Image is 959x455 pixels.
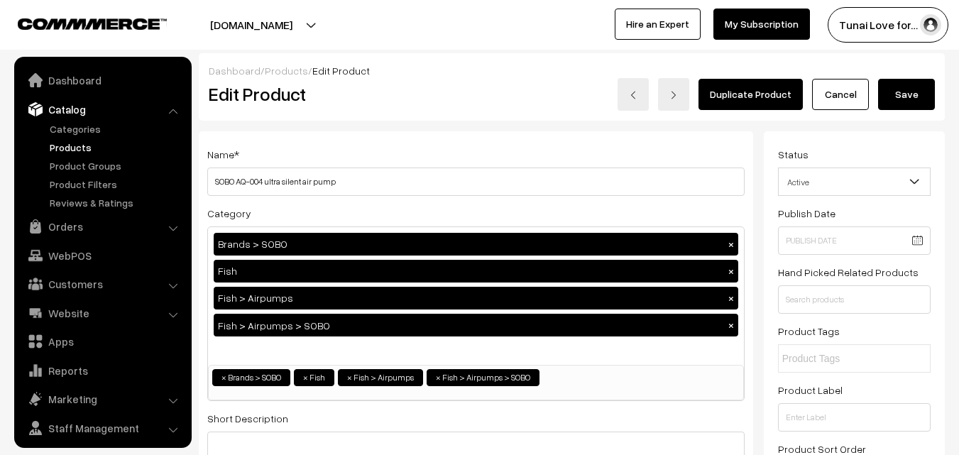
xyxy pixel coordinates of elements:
div: Fish > Airpumps > SOBO [214,314,738,336]
label: Short Description [207,411,288,426]
a: Products [265,65,308,77]
label: Name [207,147,239,162]
a: Product Filters [46,177,187,192]
a: Dashboard [209,65,261,77]
a: Reports [18,358,187,383]
h2: Edit Product [209,83,499,105]
a: Website [18,300,187,326]
li: Fish > Airpumps [338,369,423,386]
button: × [725,265,738,278]
div: Brands > SOBO [214,233,738,256]
label: Hand Picked Related Products [778,265,919,280]
img: user [920,14,941,35]
div: Fish > Airpumps [214,287,738,309]
button: Tunai Love for… [828,7,948,43]
label: Product Tags [778,324,840,339]
label: Product Label [778,383,843,398]
div: Fish [214,260,738,283]
input: Product Tags [782,351,906,366]
input: Enter Label [778,403,931,432]
input: Search products [778,285,931,314]
li: Brands > SOBO [212,369,290,386]
img: right-arrow.png [669,91,678,99]
span: Active [778,168,931,196]
a: My Subscription [713,9,810,40]
li: Fish [294,369,334,386]
a: Customers [18,271,187,297]
label: Status [778,147,809,162]
button: Save [878,79,935,110]
a: COMMMERCE [18,14,142,31]
a: WebPOS [18,243,187,268]
button: × [725,319,738,331]
li: Fish > Airpumps > SOBO [427,369,539,386]
label: Publish Date [778,206,835,221]
a: Hire an Expert [615,9,701,40]
a: Staff Management [18,415,187,441]
a: Catalog [18,97,187,122]
span: × [221,371,226,384]
div: / / [209,63,935,78]
a: Products [46,140,187,155]
span: Active [779,170,930,194]
a: Dashboard [18,67,187,93]
a: Orders [18,214,187,239]
button: × [725,238,738,251]
input: Publish Date [778,226,931,255]
span: × [347,371,352,384]
button: × [725,292,738,305]
span: × [436,371,441,384]
a: Marketing [18,386,187,412]
img: COMMMERCE [18,18,167,29]
button: [DOMAIN_NAME] [160,7,342,43]
span: Edit Product [312,65,370,77]
a: Categories [46,121,187,136]
label: Category [207,206,251,221]
a: Product Groups [46,158,187,173]
span: × [303,371,308,384]
a: Apps [18,329,187,354]
img: left-arrow.png [629,91,637,99]
a: Reviews & Ratings [46,195,187,210]
input: Name [207,168,745,196]
a: Duplicate Product [698,79,803,110]
a: Cancel [812,79,869,110]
